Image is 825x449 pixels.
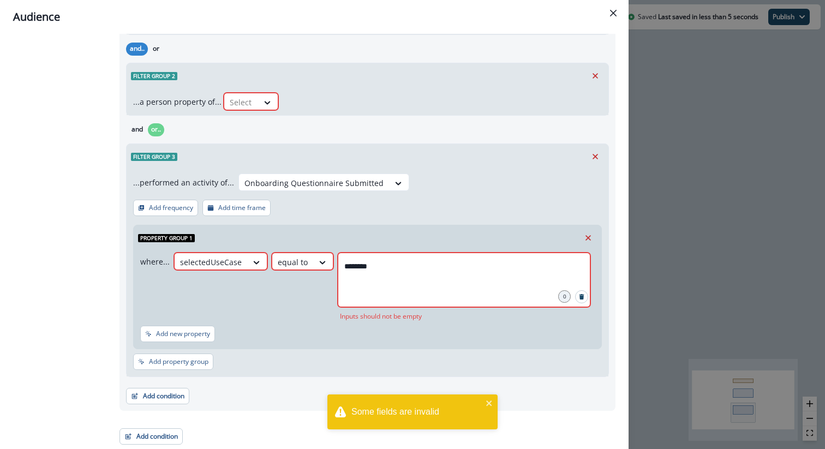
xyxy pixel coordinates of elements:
button: Search [575,290,588,303]
span: Filter group 3 [131,153,177,161]
div: Some fields are invalid [351,405,482,418]
p: where... [140,256,170,267]
div: Audience [13,9,615,25]
p: Add new property [156,330,210,338]
button: Add condition [126,388,189,404]
button: Add time frame [202,200,271,216]
div: 0 [558,290,571,303]
p: Inputs should not be empty [338,312,424,321]
button: and.. [126,43,148,56]
span: Property group 1 [138,234,195,242]
p: ...a person property of... [133,96,222,107]
p: Add time frame [218,204,266,212]
button: Add new property [140,326,215,342]
p: ...performed an activity of... [133,177,234,188]
button: and [126,123,148,136]
button: Remove [579,230,597,246]
button: Remove [587,68,604,84]
button: Remove [587,148,604,165]
button: or.. [148,123,164,136]
button: Close [605,4,622,22]
button: Add property group [133,354,213,370]
span: Filter group 2 [131,72,177,80]
button: Add condition [119,428,183,445]
p: Add property group [149,358,208,366]
button: close [486,399,493,408]
button: Add frequency [133,200,198,216]
button: or [148,43,164,56]
p: Add frequency [149,204,193,212]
